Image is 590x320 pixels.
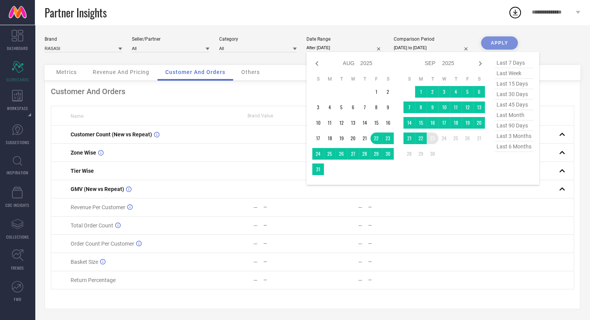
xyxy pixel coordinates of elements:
td: Tue Sep 23 2025 [427,132,438,144]
td: Tue Aug 26 2025 [336,148,347,160]
div: — [263,205,312,210]
td: Mon Aug 11 2025 [324,117,336,129]
th: Monday [415,76,427,82]
th: Saturday [382,76,394,82]
div: — [368,241,417,246]
th: Saturday [473,76,485,82]
td: Tue Sep 30 2025 [427,148,438,160]
span: Revenue And Pricing [93,69,149,75]
span: Total Order Count [71,222,113,229]
div: Next month [476,59,485,68]
div: — [358,277,362,283]
td: Wed Aug 06 2025 [347,102,359,113]
td: Fri Aug 22 2025 [370,132,382,144]
td: Sat Aug 02 2025 [382,86,394,98]
td: Sun Sep 14 2025 [403,117,415,129]
td: Mon Sep 08 2025 [415,102,427,113]
span: COLLECTIONS [6,234,29,240]
span: Return Percentage [71,277,116,283]
span: last 90 days [495,120,533,131]
div: — [368,223,417,228]
td: Sun Sep 28 2025 [403,148,415,160]
td: Wed Sep 03 2025 [438,86,450,98]
td: Fri Aug 01 2025 [370,86,382,98]
span: last 7 days [495,58,533,68]
td: Fri Aug 08 2025 [370,102,382,113]
td: Sat Sep 27 2025 [473,132,485,144]
div: — [253,241,258,247]
th: Thursday [359,76,370,82]
div: — [358,241,362,247]
span: last 3 months [495,131,533,141]
span: SUGGESTIONS [6,139,29,145]
th: Tuesday [336,76,347,82]
td: Tue Aug 12 2025 [336,117,347,129]
div: Customer And Orders [51,87,574,96]
th: Wednesday [438,76,450,82]
div: Previous month [312,59,322,68]
td: Sun Aug 17 2025 [312,132,324,144]
td: Sun Aug 03 2025 [312,102,324,113]
td: Thu Sep 04 2025 [450,86,462,98]
td: Tue Sep 09 2025 [427,102,438,113]
td: Sat Sep 13 2025 [473,102,485,113]
span: Customer And Orders [165,69,225,75]
td: Fri Sep 26 2025 [462,132,473,144]
td: Thu Sep 18 2025 [450,117,462,129]
td: Mon Aug 04 2025 [324,102,336,113]
td: Mon Sep 22 2025 [415,132,427,144]
span: WORKSPACE [7,105,28,111]
span: SCORECARDS [6,77,29,83]
div: — [253,259,258,265]
div: — [263,223,312,228]
div: — [358,204,362,210]
td: Wed Aug 13 2025 [347,117,359,129]
td: Fri Aug 15 2025 [370,117,382,129]
td: Sun Aug 10 2025 [312,117,324,129]
td: Thu Aug 21 2025 [359,132,370,144]
div: Category [219,36,297,42]
span: Name [71,114,83,119]
td: Mon Aug 25 2025 [324,148,336,160]
div: — [253,204,258,210]
span: Revenue Per Customer [71,204,125,210]
td: Fri Sep 12 2025 [462,102,473,113]
td: Tue Sep 16 2025 [427,117,438,129]
div: — [368,259,417,265]
span: Customer Count (New vs Repeat) [71,131,152,138]
div: Seller/Partner [132,36,209,42]
td: Sat Aug 16 2025 [382,117,394,129]
th: Sunday [312,76,324,82]
input: Select comparison period [394,44,471,52]
span: Brand Value [247,113,273,119]
td: Wed Aug 20 2025 [347,132,359,144]
td: Sat Aug 09 2025 [382,102,394,113]
td: Wed Aug 27 2025 [347,148,359,160]
td: Thu Aug 28 2025 [359,148,370,160]
span: Zone Wise [71,150,96,156]
input: Select date range [306,44,384,52]
th: Wednesday [347,76,359,82]
span: DASHBOARD [7,45,28,51]
span: last 6 months [495,141,533,152]
td: Wed Sep 10 2025 [438,102,450,113]
td: Fri Aug 29 2025 [370,148,382,160]
th: Friday [462,76,473,82]
td: Mon Sep 15 2025 [415,117,427,129]
span: Tier Wise [71,168,94,174]
td: Fri Sep 05 2025 [462,86,473,98]
div: — [253,277,258,283]
td: Thu Sep 11 2025 [450,102,462,113]
span: last 15 days [495,79,533,89]
div: — [368,277,417,283]
span: last week [495,68,533,79]
td: Sun Aug 31 2025 [312,163,324,175]
span: last 45 days [495,100,533,110]
td: Sat Aug 23 2025 [382,132,394,144]
td: Tue Sep 02 2025 [427,86,438,98]
td: Sat Sep 06 2025 [473,86,485,98]
td: Sat Sep 20 2025 [473,117,485,129]
th: Thursday [450,76,462,82]
div: — [263,277,312,283]
span: CDC INSIGHTS [5,202,29,208]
